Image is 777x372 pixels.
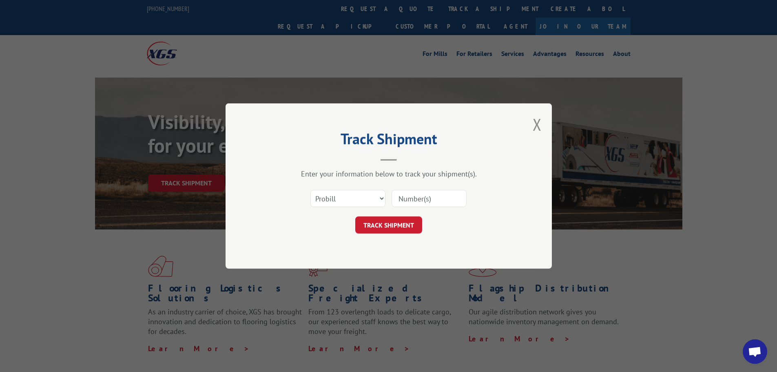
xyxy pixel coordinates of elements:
div: Enter your information below to track your shipment(s). [266,169,511,178]
button: TRACK SHIPMENT [355,216,422,234]
input: Number(s) [392,190,467,207]
button: Close modal [533,114,542,135]
div: Open chat [743,339,767,364]
h2: Track Shipment [266,133,511,149]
